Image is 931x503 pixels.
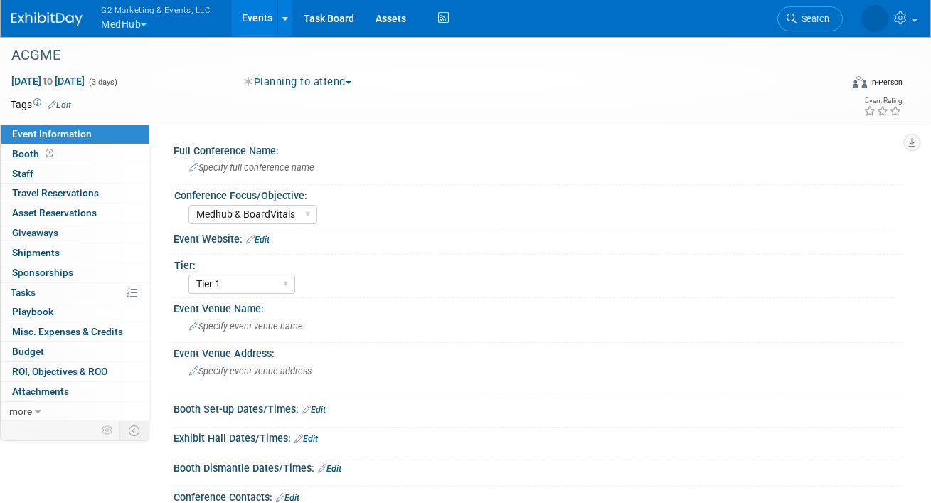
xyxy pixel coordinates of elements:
[1,362,149,381] a: ROI, Objectives & ROO
[189,321,303,332] span: Specify event venue name
[11,287,36,298] span: Tasks
[174,428,903,446] div: Exhibit Hall Dates/Times:
[1,382,149,401] a: Attachments
[772,74,903,95] div: Event Format
[41,75,55,87] span: to
[189,366,312,376] span: Specify event venue address
[1,223,149,243] a: Giveaways
[294,434,318,444] a: Edit
[6,43,826,68] div: ACGME
[246,235,270,245] a: Edit
[12,346,44,357] span: Budget
[318,464,341,474] a: Edit
[777,6,843,31] a: Search
[1,283,149,302] a: Tasks
[174,457,903,476] div: Booth Dismantle Dates/Times:
[1,263,149,282] a: Sponsorships
[12,306,53,317] span: Playbook
[1,302,149,322] a: Playbook
[11,12,83,26] img: ExhibitDay
[797,14,829,24] span: Search
[11,75,85,88] span: [DATE] [DATE]
[87,78,117,87] span: (3 days)
[174,398,903,417] div: Booth Set-up Dates/Times:
[302,405,326,415] a: Edit
[276,493,299,503] a: Edit
[853,76,867,88] img: Format-Inperson.png
[12,128,92,139] span: Event Information
[95,421,120,440] td: Personalize Event Tab Strip
[12,366,107,377] span: ROI, Objectives & ROO
[174,140,903,158] div: Full Conference Name:
[1,125,149,144] a: Event Information
[189,162,314,173] span: Specify full conference name
[861,5,888,32] img: Nora McQuillan
[12,247,60,258] span: Shipments
[1,243,149,263] a: Shipments
[12,267,73,278] span: Sponsorships
[12,386,69,397] span: Attachments
[1,144,149,164] a: Booth
[48,100,71,110] a: Edit
[1,342,149,361] a: Budget
[1,402,149,421] a: more
[239,75,357,90] button: Planning to attend
[12,187,99,198] span: Travel Reservations
[174,185,896,203] div: Conference Focus/Objective:
[120,421,149,440] td: Toggle Event Tabs
[1,184,149,203] a: Travel Reservations
[12,148,56,159] span: Booth
[1,203,149,223] a: Asset Reservations
[174,255,896,272] div: Tier:
[12,168,33,179] span: Staff
[174,228,903,247] div: Event Website:
[174,298,903,316] div: Event Venue Name:
[12,227,58,238] span: Giveaways
[43,148,56,159] span: Booth not reserved yet
[9,406,32,417] span: more
[11,97,71,112] td: Tags
[12,207,97,218] span: Asset Reservations
[101,2,211,17] span: G2 Marketing & Events, LLC
[1,164,149,184] a: Staff
[174,343,903,361] div: Event Venue Address:
[869,77,903,88] div: In-Person
[12,326,123,337] span: Misc. Expenses & Credits
[1,322,149,341] a: Misc. Expenses & Credits
[863,97,902,105] div: Event Rating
